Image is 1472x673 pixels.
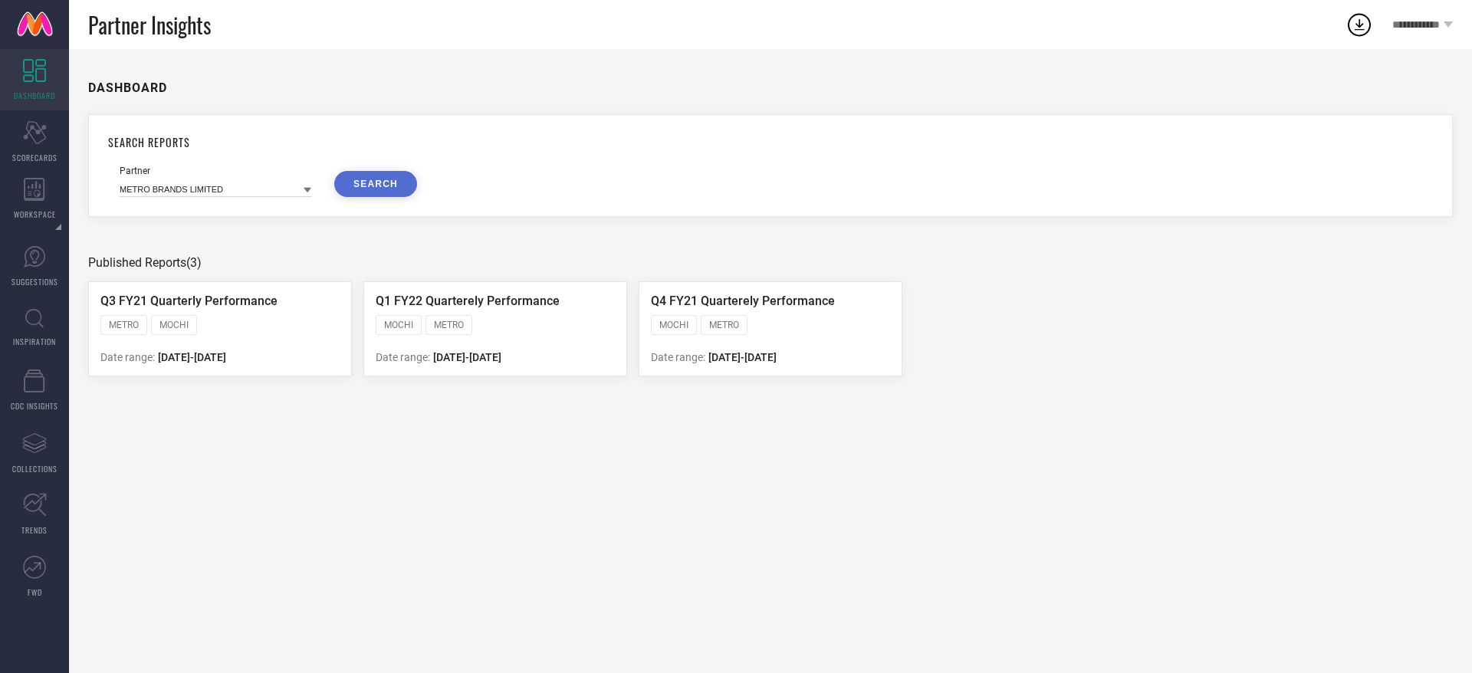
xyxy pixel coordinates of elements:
[384,320,413,330] span: MOCHI
[12,463,58,474] span: COLLECTIONS
[651,294,835,308] span: Q4 FY21 Quarterely Performance
[14,90,55,101] span: DASHBOARD
[376,294,560,308] span: Q1 FY22 Quarterely Performance
[88,9,211,41] span: Partner Insights
[1345,11,1373,38] div: Open download list
[100,351,155,363] span: Date range:
[11,276,58,287] span: SUGGESTIONS
[159,320,189,330] span: MOCHI
[21,524,48,536] span: TRENDS
[11,400,58,412] span: CDC INSIGHTS
[709,320,739,330] span: METRO
[659,320,688,330] span: MOCHI
[88,80,167,95] h1: DASHBOARD
[334,171,417,197] button: SEARCH
[376,351,430,363] span: Date range:
[13,336,56,347] span: INSPIRATION
[88,255,1453,270] div: Published Reports (3)
[434,320,464,330] span: METRO
[108,134,1433,150] h1: SEARCH REPORTS
[158,351,226,363] span: [DATE] - [DATE]
[14,208,56,220] span: WORKSPACE
[12,152,58,163] span: SCORECARDS
[120,166,311,176] div: Partner
[433,351,501,363] span: [DATE] - [DATE]
[100,294,278,308] span: Q3 FY21 Quarterly Performance
[28,586,42,598] span: FWD
[708,351,777,363] span: [DATE] - [DATE]
[651,351,705,363] span: Date range:
[109,320,139,330] span: METRO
